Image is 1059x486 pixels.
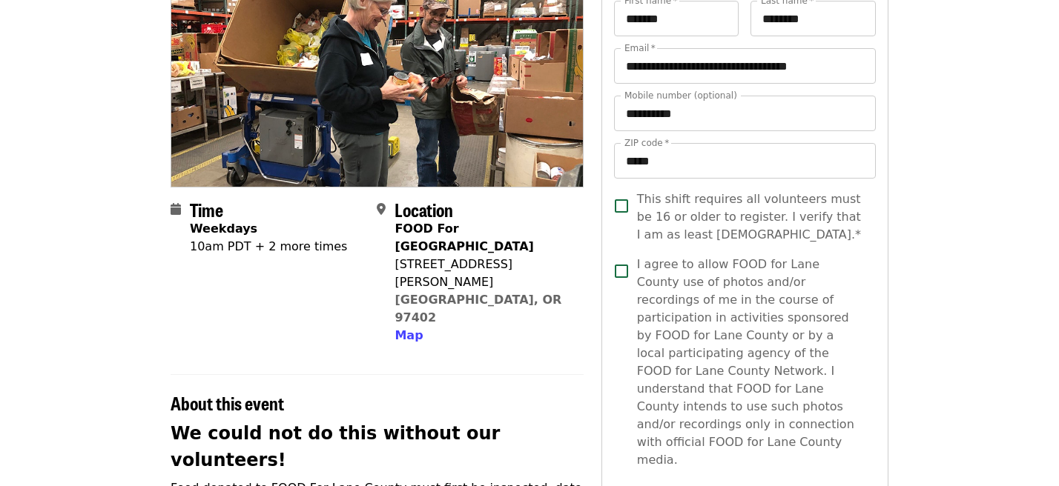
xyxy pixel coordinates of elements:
a: [GEOGRAPHIC_DATA], OR 97402 [395,293,561,324]
span: About this event [171,390,284,416]
span: Map [395,328,423,342]
button: Map [395,327,423,344]
h2: We could not do this without our volunteers! [171,420,584,473]
strong: FOOD For [GEOGRAPHIC_DATA] [395,222,533,253]
span: I agree to allow FOOD for Lane County use of photos and/or recordings of me in the course of part... [637,256,864,469]
i: map-marker-alt icon [377,202,386,216]
input: Email [614,48,876,84]
i: calendar icon [171,202,181,216]
label: Mobile number (optional) [624,91,737,100]
span: Location [395,196,453,222]
span: This shift requires all volunteers must be 16 or older to register. I verify that I am as least [... [637,190,864,244]
input: First name [614,1,739,36]
label: ZIP code [624,139,669,147]
span: Time [190,196,223,222]
input: ZIP code [614,143,876,179]
input: Mobile number (optional) [614,96,876,131]
div: 10am PDT + 2 more times [190,238,347,256]
input: Last name [750,1,876,36]
div: [STREET_ADDRESS][PERSON_NAME] [395,256,571,291]
strong: Weekdays [190,222,257,236]
label: Email [624,44,656,53]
